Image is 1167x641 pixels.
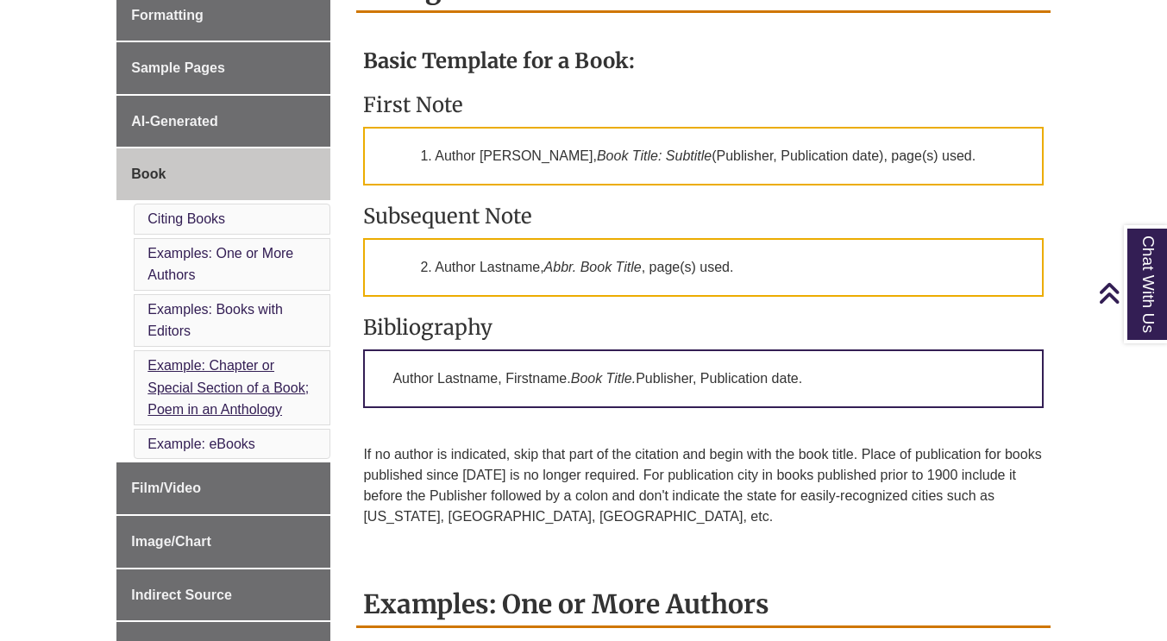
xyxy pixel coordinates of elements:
[1098,281,1163,305] a: Back to Top
[363,203,1043,229] h3: Subsequent Note
[116,96,330,148] a: AI-Generated
[363,47,635,74] strong: Basic Template for a Book:
[571,371,636,386] em: Book Title.
[116,569,330,621] a: Indirect Source
[147,358,309,417] a: Example: Chapter or Special Section of a Book; Poem in an Anthology
[116,42,330,94] a: Sample Pages
[363,91,1043,118] h3: First Note
[131,114,217,129] span: AI-Generated
[597,148,712,163] em: Book Title: Subtitle
[147,302,283,339] a: Examples: Books with Editors
[116,516,330,568] a: Image/Chart
[131,534,210,549] span: Image/Chart
[544,260,642,274] em: Abbr. Book Title
[363,444,1043,527] p: If no author is indicated, skip that part of the citation and begin with the book title. Place of...
[131,588,231,602] span: Indirect Source
[116,148,330,200] a: Book
[363,349,1043,408] p: Author Lastname, Firstname. Publisher, Publication date.
[147,246,293,283] a: Examples: One or More Authors
[131,167,166,181] span: Book
[116,462,330,514] a: Film/Video
[147,437,255,451] a: Example: eBooks
[147,211,225,226] a: Citing Books
[363,127,1043,185] p: 1. Author [PERSON_NAME], (Publisher, Publication date), page(s) used.
[356,582,1050,628] h2: Examples: One or More Authors
[131,481,201,495] span: Film/Video
[363,314,1043,341] h3: Bibliography
[363,238,1043,297] p: 2. Author Lastname, , page(s) used.
[131,60,225,75] span: Sample Pages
